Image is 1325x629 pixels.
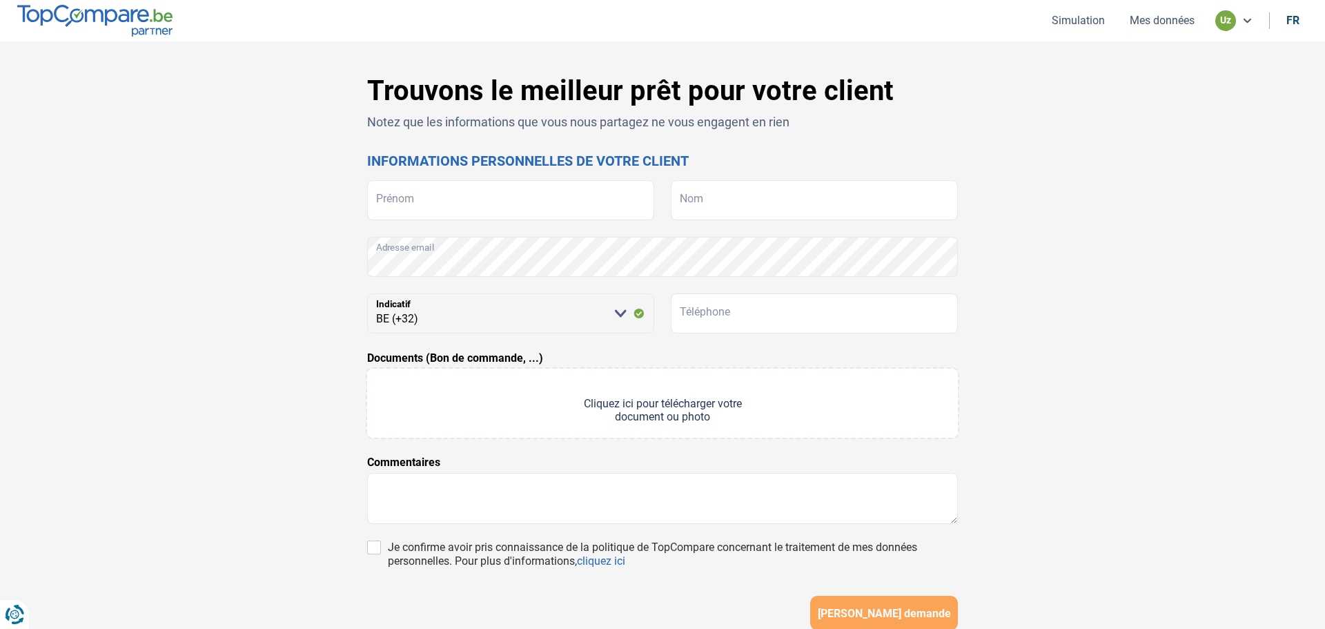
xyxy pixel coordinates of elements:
[17,5,173,36] img: TopCompare.be
[367,75,958,108] h1: Trouvons le meilleur prêt pour votre client
[1286,14,1299,27] div: fr
[1048,13,1109,28] button: Simulation
[367,113,958,130] p: Notez que les informations que vous nous partagez ne vous engagent en rien
[388,541,958,568] div: Je confirme avoir pris connaissance de la politique de TopCompare concernant le traitement de mes...
[367,350,543,367] label: Documents (Bon de commande, ...)
[1215,10,1236,31] div: uz
[1126,13,1199,28] button: Mes données
[367,454,440,471] label: Commentaires
[671,293,958,333] input: 401020304
[367,293,654,333] select: Indicatif
[367,153,958,169] h2: Informations personnelles de votre client
[577,554,625,568] a: cliquez ici
[818,607,951,620] span: [PERSON_NAME] demande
